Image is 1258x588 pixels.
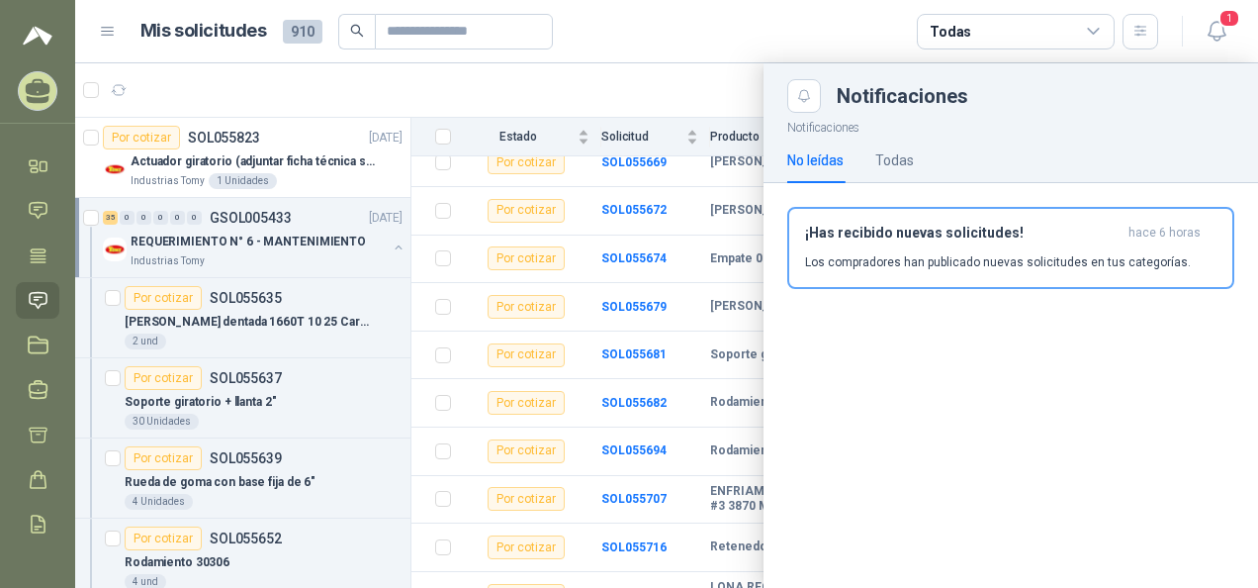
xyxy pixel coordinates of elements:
[787,149,844,171] div: No leídas
[805,225,1121,242] h3: ¡Has recibido nuevas solicitudes!
[283,20,322,44] span: 910
[787,79,821,113] button: Close
[930,21,971,43] div: Todas
[140,17,267,46] h1: Mis solicitudes
[23,24,52,48] img: Logo peakr
[764,113,1258,138] p: Notificaciones
[1218,9,1240,28] span: 1
[1128,225,1201,242] span: hace 6 horas
[875,149,914,171] div: Todas
[805,253,1191,271] p: Los compradores han publicado nuevas solicitudes en tus categorías.
[837,86,1234,106] div: Notificaciones
[787,207,1234,289] button: ¡Has recibido nuevas solicitudes!hace 6 horas Los compradores han publicado nuevas solicitudes en...
[1199,14,1234,49] button: 1
[350,24,364,38] span: search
